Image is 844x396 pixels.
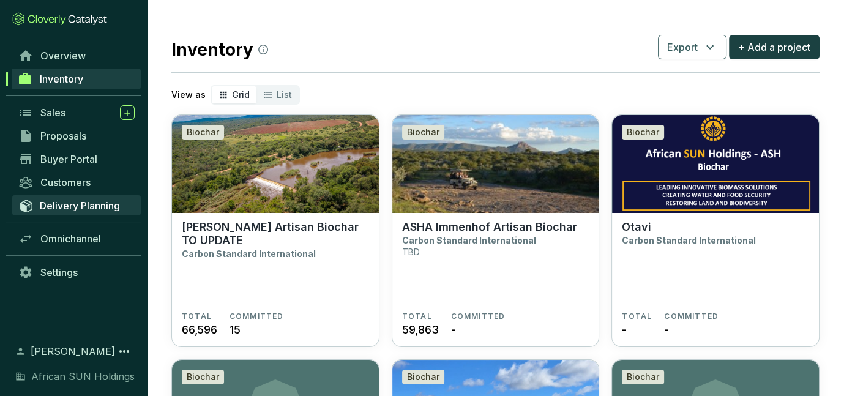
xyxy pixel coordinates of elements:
div: Biochar [622,125,664,140]
div: Biochar [182,125,224,140]
div: Biochar [402,125,444,140]
a: ASHA Immenhof Artisan BiocharBiocharASHA Immenhof Artisan BiocharCarbon Standard InternationalTBD... [392,114,600,347]
a: Inventory [12,69,141,89]
button: Export [658,35,726,59]
span: Buyer Portal [40,153,97,165]
a: ASHA Waterberg Artisan Biochar TO UPDATEBiochar[PERSON_NAME] Artisan Biochar TO UPDATECarbon Stan... [171,114,379,347]
div: Biochar [182,370,224,384]
span: TOTAL [622,312,652,321]
p: View as [171,89,206,101]
span: African SUN Holdings [31,369,135,384]
span: - [450,321,455,338]
span: - [664,321,669,338]
span: Proposals [40,130,86,142]
a: Settings [12,262,141,283]
div: Biochar [622,370,664,384]
span: TOTAL [402,312,432,321]
span: Export [667,40,698,54]
a: Proposals [12,125,141,146]
span: [PERSON_NAME] [31,344,115,359]
a: OtaviBiocharOtaviCarbon Standard InternationalTOTAL-COMMITTED- [611,114,820,347]
span: 66,596 [182,321,217,338]
p: Carbon Standard International [402,235,536,245]
a: Sales [12,102,141,123]
span: Settings [40,266,78,278]
a: Delivery Planning [12,195,141,215]
p: Carbon Standard International [622,235,756,245]
span: - [622,321,627,338]
span: COMMITTED [230,312,284,321]
span: Customers [40,176,91,189]
img: ASHA Waterberg Artisan Biochar TO UPDATE [172,115,379,213]
p: [PERSON_NAME] Artisan Biochar TO UPDATE [182,220,369,247]
span: TOTAL [182,312,212,321]
span: Sales [40,106,65,119]
span: Overview [40,50,86,62]
p: TBD [402,247,420,257]
a: Omnichannel [12,228,141,249]
div: segmented control [211,85,300,105]
span: Omnichannel [40,233,101,245]
span: Grid [232,89,250,100]
span: + Add a project [738,40,810,54]
h2: Inventory [171,37,268,62]
span: Inventory [40,73,83,85]
span: Delivery Planning [40,200,120,212]
button: + Add a project [729,35,820,59]
a: Buyer Portal [12,149,141,170]
span: COMMITTED [664,312,719,321]
a: Customers [12,172,141,193]
p: Otavi [622,220,651,234]
div: Biochar [402,370,444,384]
a: Overview [12,45,141,66]
p: ASHA Immenhof Artisan Biochar [402,220,577,234]
span: 15 [230,321,241,338]
span: COMMITTED [450,312,505,321]
img: ASHA Immenhof Artisan Biochar [392,115,599,213]
p: Carbon Standard International [182,248,316,259]
img: Otavi [612,115,819,213]
span: List [277,89,292,100]
span: 59,863 [402,321,439,338]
